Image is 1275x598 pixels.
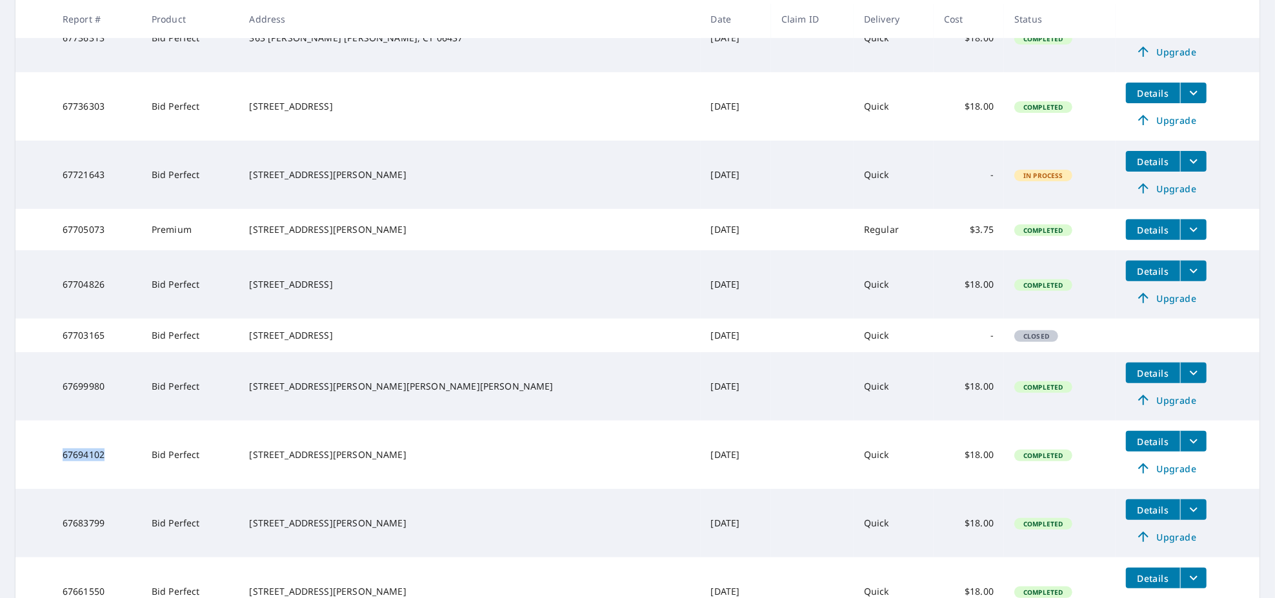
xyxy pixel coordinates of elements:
button: filesDropdownBtn-67699980 [1180,363,1207,383]
button: filesDropdownBtn-67704826 [1180,261,1207,281]
td: [DATE] [701,72,771,141]
span: Details [1134,367,1172,379]
span: Completed [1016,34,1070,43]
span: In Process [1016,171,1071,180]
button: detailsBtn-67661550 [1126,568,1180,588]
span: Upgrade [1134,112,1199,128]
div: [STREET_ADDRESS] [249,329,690,342]
td: 67683799 [52,489,141,557]
a: Upgrade [1126,41,1207,62]
td: Bid Perfect [141,4,239,72]
span: Completed [1016,383,1070,392]
span: Completed [1016,281,1070,290]
td: Quick [854,352,934,421]
div: [STREET_ADDRESS][PERSON_NAME] [249,223,690,236]
td: $3.75 [934,209,1004,250]
div: [STREET_ADDRESS][PERSON_NAME] [249,168,690,181]
div: [STREET_ADDRESS][PERSON_NAME][PERSON_NAME][PERSON_NAME] [249,380,690,393]
a: Upgrade [1126,288,1207,308]
td: $18.00 [934,489,1004,557]
span: Upgrade [1134,44,1199,59]
button: filesDropdownBtn-67736303 [1180,83,1207,103]
div: [STREET_ADDRESS] [249,100,690,113]
td: - [934,141,1004,209]
div: [STREET_ADDRESS][PERSON_NAME] [249,585,690,598]
button: filesDropdownBtn-67705073 [1180,219,1207,240]
td: 67694102 [52,421,141,489]
td: Quick [854,4,934,72]
span: Details [1134,504,1172,516]
span: Details [1134,265,1172,277]
a: Upgrade [1126,390,1207,410]
td: Quick [854,489,934,557]
button: filesDropdownBtn-67661550 [1180,568,1207,588]
button: filesDropdownBtn-67694102 [1180,431,1207,452]
td: $18.00 [934,250,1004,319]
div: [STREET_ADDRESS][PERSON_NAME] [249,517,690,530]
td: 67705073 [52,209,141,250]
span: Completed [1016,103,1070,112]
td: Quick [854,250,934,319]
button: detailsBtn-67699980 [1126,363,1180,383]
span: Completed [1016,519,1070,528]
td: - [934,319,1004,352]
button: detailsBtn-67705073 [1126,219,1180,240]
td: [DATE] [701,4,771,72]
span: Completed [1016,226,1070,235]
td: Bid Perfect [141,141,239,209]
td: Quick [854,72,934,141]
button: detailsBtn-67694102 [1126,431,1180,452]
td: [DATE] [701,250,771,319]
a: Upgrade [1126,110,1207,130]
td: Quick [854,141,934,209]
td: $18.00 [934,421,1004,489]
button: detailsBtn-67683799 [1126,499,1180,520]
span: Upgrade [1134,529,1199,544]
td: [DATE] [701,209,771,250]
button: filesDropdownBtn-67721643 [1180,151,1207,172]
td: Bid Perfect [141,352,239,421]
button: filesDropdownBtn-67683799 [1180,499,1207,520]
td: 67704826 [52,250,141,319]
button: detailsBtn-67721643 [1126,151,1180,172]
span: Details [1134,435,1172,448]
div: [STREET_ADDRESS] [249,278,690,291]
span: Closed [1016,332,1057,341]
span: Details [1134,224,1172,236]
td: [DATE] [701,141,771,209]
td: 67703165 [52,319,141,352]
span: Details [1134,87,1172,99]
a: Upgrade [1126,178,1207,199]
td: Bid Perfect [141,72,239,141]
a: Upgrade [1126,458,1207,479]
span: Completed [1016,588,1070,597]
td: 67736303 [52,72,141,141]
a: Upgrade [1126,526,1207,547]
td: 67721643 [52,141,141,209]
td: Bid Perfect [141,319,239,352]
div: [STREET_ADDRESS][PERSON_NAME] [249,448,690,461]
td: Premium [141,209,239,250]
td: $18.00 [934,352,1004,421]
td: [DATE] [701,352,771,421]
td: Bid Perfect [141,489,239,557]
td: $18.00 [934,4,1004,72]
td: [DATE] [701,489,771,557]
span: Upgrade [1134,290,1199,306]
td: Quick [854,421,934,489]
td: Bid Perfect [141,250,239,319]
span: Upgrade [1134,392,1199,408]
span: Upgrade [1134,181,1199,196]
td: [DATE] [701,421,771,489]
td: Bid Perfect [141,421,239,489]
td: Quick [854,319,934,352]
button: detailsBtn-67704826 [1126,261,1180,281]
span: Upgrade [1134,461,1199,476]
span: Completed [1016,451,1070,460]
span: Details [1134,572,1172,584]
td: [DATE] [701,319,771,352]
td: 67699980 [52,352,141,421]
td: $18.00 [934,72,1004,141]
span: Details [1134,155,1172,168]
button: detailsBtn-67736303 [1126,83,1180,103]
